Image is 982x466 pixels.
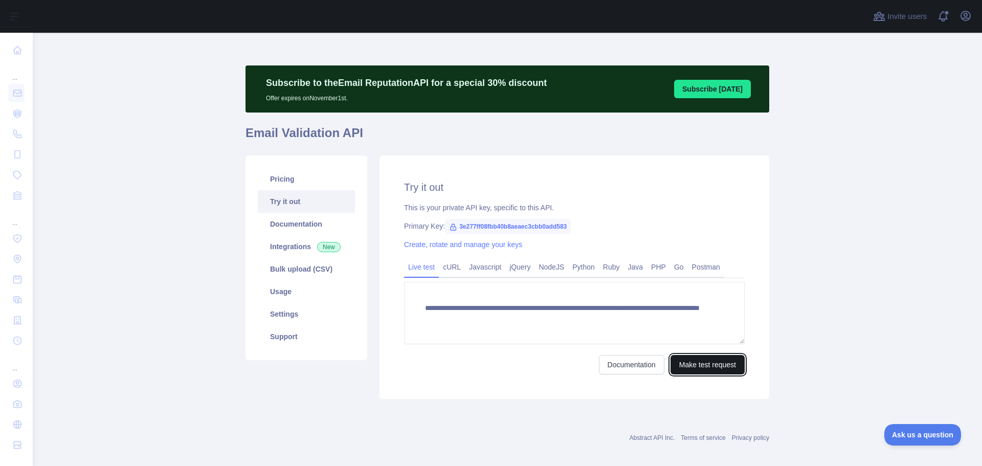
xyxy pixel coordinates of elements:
[258,190,355,213] a: Try it out
[671,355,745,374] button: Make test request
[317,242,341,252] span: New
[8,352,25,372] div: ...
[258,235,355,258] a: Integrations New
[599,259,624,275] a: Ruby
[404,203,745,213] div: This is your private API key, specific to this API.
[404,221,745,231] div: Primary Key:
[871,8,929,25] button: Invite users
[681,434,725,441] a: Terms of service
[266,90,547,102] p: Offer expires on November 1st.
[258,168,355,190] a: Pricing
[258,280,355,303] a: Usage
[258,303,355,325] a: Settings
[568,259,599,275] a: Python
[732,434,769,441] a: Privacy policy
[630,434,675,441] a: Abstract API Inc.
[465,259,505,275] a: Javascript
[884,424,962,446] iframe: Toggle Customer Support
[258,258,355,280] a: Bulk upload (CSV)
[647,259,670,275] a: PHP
[266,76,547,90] p: Subscribe to the Email Reputation API for a special 30 % discount
[8,61,25,82] div: ...
[404,240,522,249] a: Create, rotate and manage your keys
[624,259,648,275] a: Java
[505,259,534,275] a: jQuery
[258,325,355,348] a: Support
[688,259,724,275] a: Postman
[599,355,664,374] a: Documentation
[404,259,439,275] a: Live test
[439,259,465,275] a: cURL
[670,259,688,275] a: Go
[404,180,745,194] h2: Try it out
[674,80,751,98] button: Subscribe [DATE]
[887,11,927,23] span: Invite users
[258,213,355,235] a: Documentation
[534,259,568,275] a: NodeJS
[8,207,25,227] div: ...
[245,125,769,149] h1: Email Validation API
[445,219,571,234] span: 3e277ff08fbb40b8aeaec3cbb0add583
